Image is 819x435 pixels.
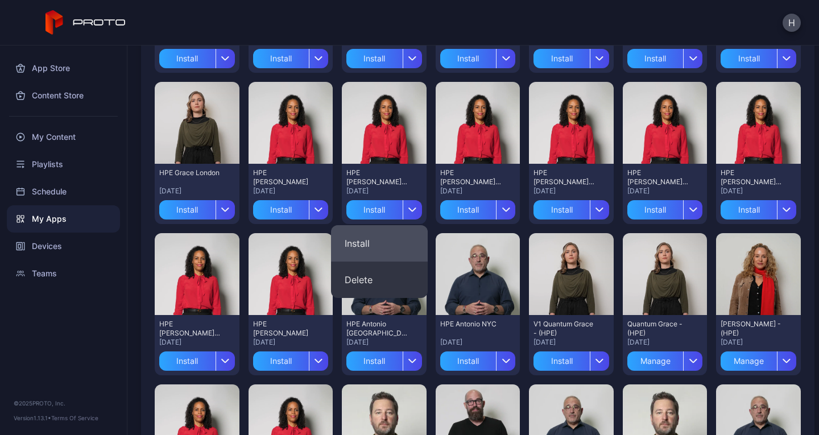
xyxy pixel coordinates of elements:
[533,200,590,219] div: Install
[627,338,703,347] div: [DATE]
[253,347,329,371] button: Install
[346,347,422,371] button: Install
[346,320,409,338] div: HPE Antonio Singapore
[253,351,309,371] div: Install
[627,49,684,68] div: Install
[253,338,329,347] div: [DATE]
[7,178,120,205] a: Schedule
[783,14,801,32] button: H
[14,399,113,408] div: © 2025 PROTO, Inc.
[627,44,703,68] button: Install
[721,187,796,196] div: [DATE]
[440,44,516,68] button: Install
[159,49,216,68] div: Install
[7,123,120,151] a: My Content
[159,200,216,219] div: Install
[346,196,422,219] button: Install
[440,49,497,68] div: Install
[440,168,503,187] div: HPE Krista EMEA
[253,320,316,338] div: HPE Krista London
[253,196,329,219] button: Install
[533,338,609,347] div: [DATE]
[721,351,777,371] div: Manage
[159,338,235,347] div: [DATE]
[721,49,777,68] div: Install
[253,187,329,196] div: [DATE]
[721,320,783,338] div: Lisa Kristine - (HPE)
[627,347,703,371] button: Manage
[253,168,316,187] div: HPE Krista SanJose
[7,260,120,287] a: Teams
[7,151,120,178] a: Playlists
[721,168,783,187] div: HPE Krista Dubai
[159,44,235,68] button: Install
[7,82,120,109] a: Content Store
[331,262,428,298] button: Delete
[14,415,51,421] span: Version 1.13.1 •
[721,347,796,371] button: Manage
[721,338,796,347] div: [DATE]
[440,338,516,347] div: [DATE]
[159,196,235,219] button: Install
[51,415,98,421] a: Terms Of Service
[533,44,609,68] button: Install
[627,168,690,187] div: HPE Krista Singapore
[440,196,516,219] button: Install
[346,187,422,196] div: [DATE]
[533,351,590,371] div: Install
[253,200,309,219] div: Install
[7,55,120,82] a: App Store
[159,187,235,196] div: [DATE]
[533,320,596,338] div: V1 Quantum Grace - (HPE)
[533,168,596,187] div: HPE Krista NYC
[627,200,684,219] div: Install
[627,351,684,371] div: Manage
[346,49,403,68] div: Install
[440,320,503,329] div: HPE Antonio NYC
[346,351,403,371] div: Install
[159,351,216,371] div: Install
[253,44,329,68] button: Install
[7,233,120,260] a: Devices
[721,196,796,219] button: Install
[627,320,690,338] div: Quantum Grace - (HPE)
[346,168,409,187] div: HPE Krista NA Traveler
[721,44,796,68] button: Install
[7,205,120,233] a: My Apps
[533,347,609,371] button: Install
[533,187,609,196] div: [DATE]
[627,196,703,219] button: Install
[533,196,609,219] button: Install
[440,187,516,196] div: [DATE]
[331,225,428,262] button: Install
[440,347,516,371] button: Install
[346,200,403,219] div: Install
[533,49,590,68] div: Install
[440,351,497,371] div: Install
[346,338,422,347] div: [DATE]
[627,187,703,196] div: [DATE]
[159,168,222,177] div: HPE Grace London
[721,200,777,219] div: Install
[346,44,422,68] button: Install
[159,347,235,371] button: Install
[440,200,497,219] div: Install
[253,49,309,68] div: Install
[159,320,222,338] div: HPE Krista Geneva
